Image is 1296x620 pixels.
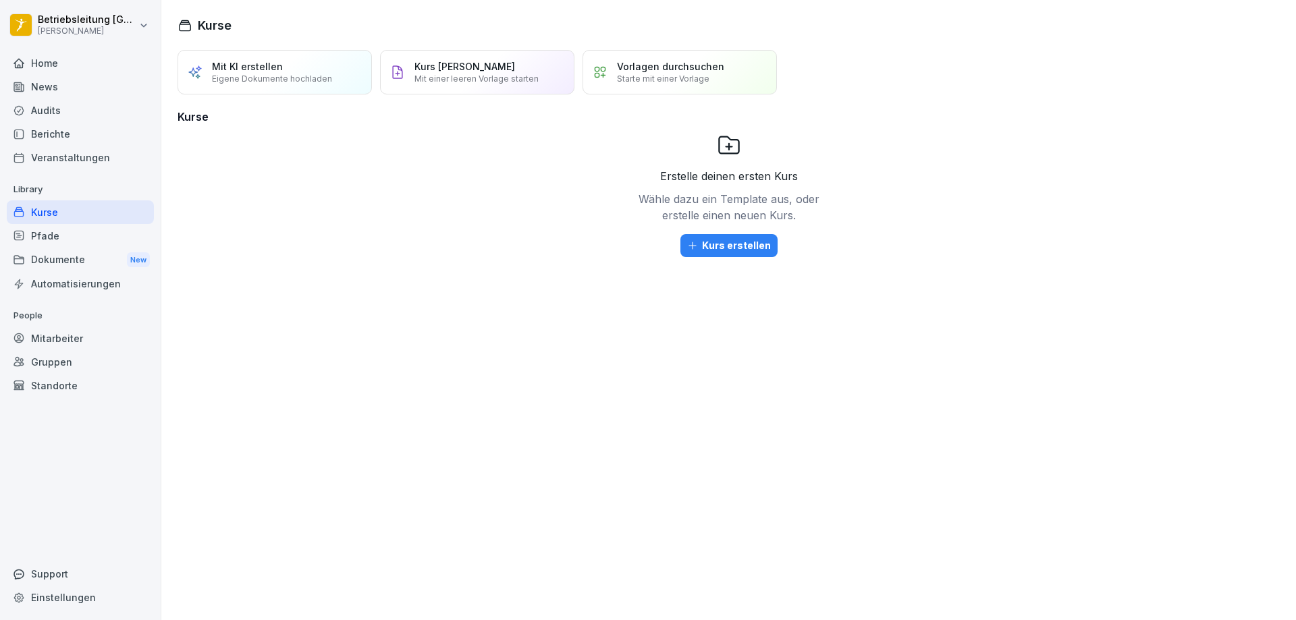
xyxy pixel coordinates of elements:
[7,146,154,169] a: Veranstaltungen
[617,61,724,72] p: Vorlagen durchsuchen
[687,238,771,253] div: Kurs erstellen
[7,248,154,273] div: Dokumente
[7,272,154,295] a: Automatisierungen
[617,74,709,84] p: Starte mit einer Vorlage
[7,75,154,98] a: News
[7,562,154,586] div: Support
[660,168,798,184] p: Erstelle deinen ersten Kurs
[414,61,515,72] p: Kurs [PERSON_NAME]
[7,122,154,146] a: Berichte
[7,248,154,273] a: DokumenteNew
[7,98,154,122] a: Audits
[680,234,778,257] button: Kurs erstellen
[178,109,1280,125] h3: Kurse
[212,74,332,84] p: Eigene Dokumente hochladen
[7,586,154,609] a: Einstellungen
[7,350,154,374] a: Gruppen
[7,179,154,200] p: Library
[7,327,154,350] a: Mitarbeiter
[634,191,823,223] p: Wähle dazu ein Template aus, oder erstelle einen neuen Kurs.
[198,16,232,34] h1: Kurse
[7,224,154,248] a: Pfade
[414,74,539,84] p: Mit einer leeren Vorlage starten
[38,26,136,36] p: [PERSON_NAME]
[7,374,154,397] a: Standorte
[7,200,154,224] a: Kurse
[7,305,154,327] p: People
[7,51,154,75] a: Home
[212,61,283,72] p: Mit KI erstellen
[38,14,136,26] p: Betriebsleitung [GEOGRAPHIC_DATA]
[127,252,150,268] div: New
